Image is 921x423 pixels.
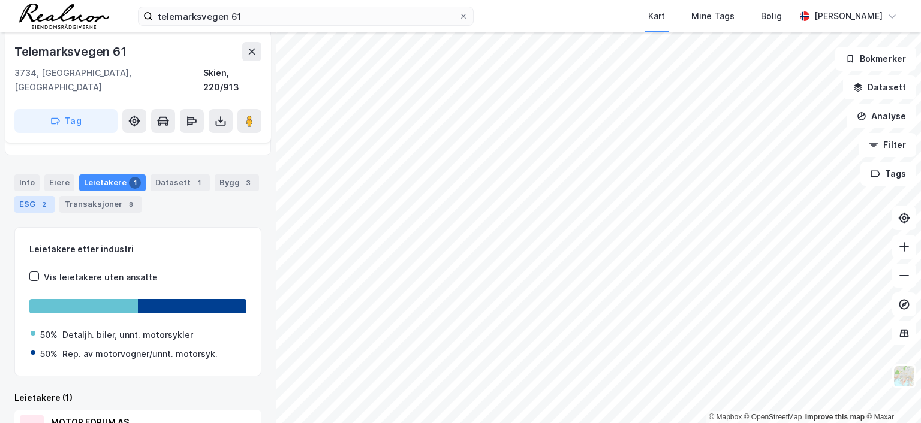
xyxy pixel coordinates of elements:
a: OpenStreetMap [744,413,802,421]
div: Kart [648,9,665,23]
div: Detaljh. biler, unnt. motorsykler [62,328,193,342]
img: Z [893,365,916,388]
div: 1 [193,177,205,189]
input: Søk på adresse, matrikkel, gårdeiere, leietakere eller personer [153,7,459,25]
button: Datasett [843,75,916,99]
div: Bygg [215,174,259,191]
div: Info [14,174,40,191]
div: 2 [38,198,50,210]
div: Vis leietakere uten ansatte [44,270,158,285]
div: Leietakere (1) [14,391,261,405]
div: Transaksjoner [59,196,142,213]
div: 8 [125,198,137,210]
div: ESG [14,196,55,213]
a: Mapbox [709,413,742,421]
div: Skien, 220/913 [203,66,261,95]
button: Analyse [847,104,916,128]
button: Tag [14,109,118,133]
div: Leietakere [79,174,146,191]
div: Eiere [44,174,74,191]
div: 3734, [GEOGRAPHIC_DATA], [GEOGRAPHIC_DATA] [14,66,203,95]
a: Improve this map [805,413,865,421]
iframe: Chat Widget [861,365,921,423]
div: 3 [242,177,254,189]
button: Bokmerker [835,47,916,71]
div: [PERSON_NAME] [814,9,883,23]
button: Filter [859,133,916,157]
div: 1 [129,177,141,189]
div: Leietakere etter industri [29,242,246,256]
div: Bolig [761,9,782,23]
div: Mine Tags [691,9,735,23]
button: Tags [860,162,916,186]
div: Kontrollprogram for chat [861,365,921,423]
img: realnor-logo.934646d98de889bb5806.png [19,4,109,29]
div: 50% [40,347,58,361]
div: 50% [40,328,58,342]
div: Rep. av motorvogner/unnt. motorsyk. [62,347,218,361]
div: Telemarksvegen 61 [14,42,129,61]
div: Datasett [151,174,210,191]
